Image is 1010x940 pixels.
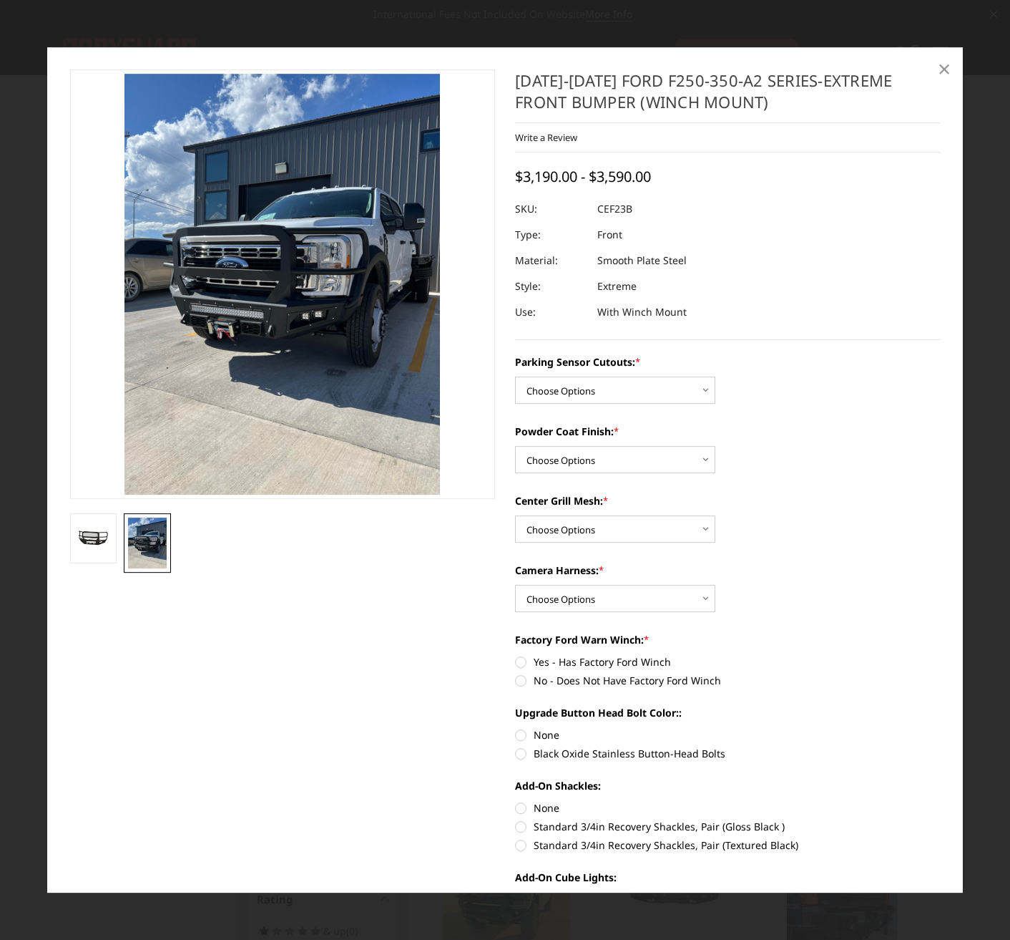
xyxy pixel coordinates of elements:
[515,69,941,123] h1: [DATE]-[DATE] Ford F250-350-A2 Series-Extreme Front Bumper (winch mount)
[515,131,577,144] a: Write a Review
[515,167,651,186] span: $3,190.00 - $3,590.00
[515,727,941,742] label: None
[933,57,956,80] a: Close
[515,248,587,273] dt: Material:
[515,299,587,325] dt: Use:
[70,69,496,499] a: 2023-2025 Ford F250-350-A2 Series-Extreme Front Bumper (winch mount)
[515,870,941,885] label: Add-On Cube Lights:
[515,273,587,299] dt: Style:
[515,493,941,508] label: Center Grill Mesh:
[128,518,167,568] img: 2023-2025 Ford F250-350-A2 Series-Extreme Front Bumper (winch mount)
[597,222,622,248] dd: Front
[515,424,941,439] label: Powder Coat Finish:
[515,800,941,815] label: None
[515,778,941,793] label: Add-On Shackles:
[515,838,941,853] label: Standard 3/4in Recovery Shackles, Pair (Textured Black)
[597,196,632,222] dd: CEF23B
[515,819,941,834] label: Standard 3/4in Recovery Shackles, Pair (Gloss Black )
[515,222,587,248] dt: Type:
[515,563,941,578] label: Camera Harness:
[515,892,941,907] label: None
[597,248,687,273] dd: Smooth Plate Steel
[597,299,687,325] dd: With Winch Mount
[515,632,941,647] label: Factory Ford Warn Winch:
[938,53,951,84] span: ×
[515,354,941,369] label: Parking Sensor Cutouts:
[515,673,941,688] label: No - Does Not Have Factory Ford Winch
[74,530,113,548] img: 2023-2025 Ford F250-350-A2 Series-Extreme Front Bumper (winch mount)
[515,196,587,222] dt: SKU:
[515,654,941,669] label: Yes - Has Factory Ford Winch
[515,705,941,720] label: Upgrade Button Head Bolt Color::
[597,273,637,299] dd: Extreme
[515,746,941,761] label: Black Oxide Stainless Button-Head Bolts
